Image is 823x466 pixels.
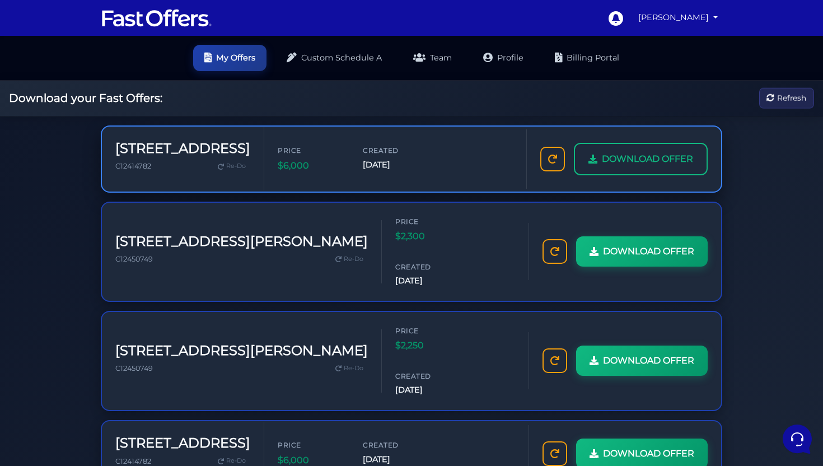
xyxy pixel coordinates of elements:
[602,152,693,166] span: DOWNLOAD OFFER
[576,236,708,267] a: DOWNLOAD OFFER
[115,435,250,451] h3: [STREET_ADDRESS]
[18,63,91,72] span: Your Conversations
[146,360,215,385] button: Help
[395,384,462,397] span: [DATE]
[576,346,708,376] a: DOWNLOAD OFFER
[574,143,708,175] a: DOWNLOAD OFFER
[78,360,147,385] button: Messages
[344,364,363,374] span: Re-Do
[181,63,206,72] a: See all
[115,343,368,359] h3: [STREET_ADDRESS][PERSON_NAME]
[25,181,183,192] input: Search for an Article...
[331,252,368,267] a: Re-Do
[363,145,430,156] span: Created
[395,338,462,353] span: $2,250
[544,45,630,71] a: Billing Portal
[174,375,188,385] p: Help
[36,81,58,103] img: dark
[18,157,76,166] span: Find an Answer
[759,88,814,109] button: Refresh
[331,361,368,376] a: Re-Do
[402,45,463,71] a: Team
[777,92,806,104] span: Refresh
[278,159,345,173] span: $6,000
[226,456,246,466] span: Re-Do
[81,119,157,128] span: Start a Conversation
[603,353,694,368] span: DOWNLOAD OFFER
[115,364,153,372] span: C12450749
[780,422,814,456] iframe: Customerly Messenger Launcher
[115,255,153,263] span: C12450749
[115,457,151,465] span: C12414782
[344,254,363,264] span: Re-Do
[395,371,462,381] span: Created
[395,325,462,336] span: Price
[96,375,128,385] p: Messages
[9,360,78,385] button: Home
[139,157,206,166] a: Open Help Center
[472,45,535,71] a: Profile
[278,145,345,156] span: Price
[278,440,345,450] span: Price
[603,446,694,461] span: DOWNLOAD OFFER
[395,229,462,244] span: $2,300
[395,262,462,272] span: Created
[115,234,368,250] h3: [STREET_ADDRESS][PERSON_NAME]
[363,159,430,171] span: [DATE]
[213,159,250,174] a: Re-Do
[226,161,246,171] span: Re-Do
[275,45,393,71] a: Custom Schedule A
[363,440,430,450] span: Created
[34,375,53,385] p: Home
[395,274,462,287] span: [DATE]
[634,7,722,29] a: [PERSON_NAME]
[115,141,250,157] h3: [STREET_ADDRESS]
[193,45,266,71] a: My Offers
[18,112,206,134] button: Start a Conversation
[9,9,188,45] h2: Hello [PERSON_NAME] 👋
[363,453,430,466] span: [DATE]
[18,81,40,103] img: dark
[9,91,162,105] h2: Download your Fast Offers:
[603,244,694,259] span: DOWNLOAD OFFER
[115,162,151,170] span: C12414782
[395,216,462,227] span: Price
